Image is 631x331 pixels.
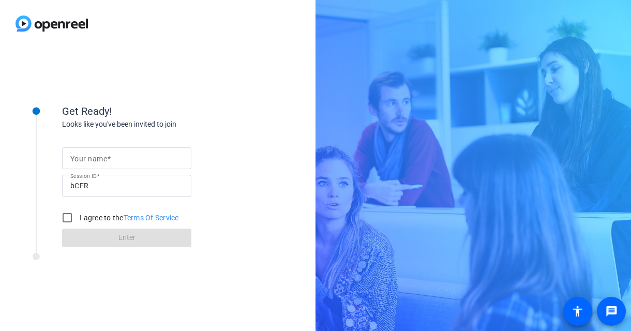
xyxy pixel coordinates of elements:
mat-icon: message [605,305,618,318]
mat-icon: accessibility [572,305,584,318]
div: Looks like you've been invited to join [62,119,269,130]
mat-label: Session ID [70,173,97,179]
a: Terms Of Service [124,214,179,222]
div: Get Ready! [62,103,269,119]
label: I agree to the [78,213,179,223]
mat-label: Your name [70,155,107,163]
